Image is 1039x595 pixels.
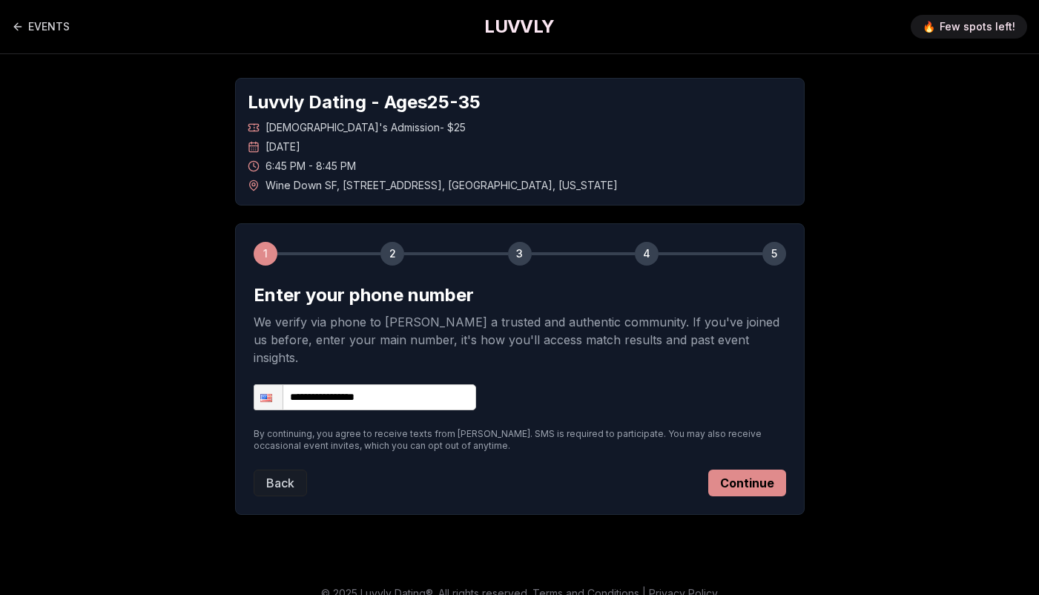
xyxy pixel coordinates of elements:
[635,242,659,266] div: 4
[380,242,404,266] div: 2
[254,428,786,452] p: By continuing, you agree to receive texts from [PERSON_NAME]. SMS is required to participate. You...
[254,283,786,307] h2: Enter your phone number
[254,385,283,410] div: United States: + 1
[265,178,618,193] span: Wine Down SF , [STREET_ADDRESS] , [GEOGRAPHIC_DATA] , [US_STATE]
[254,470,307,496] button: Back
[254,313,786,366] p: We verify via phone to [PERSON_NAME] a trusted and authentic community. If you've joined us befor...
[708,470,786,496] button: Continue
[254,242,277,266] div: 1
[923,19,935,34] span: 🔥
[762,242,786,266] div: 5
[508,242,532,266] div: 3
[265,120,466,135] span: [DEMOGRAPHIC_DATA]'s Admission - $25
[248,91,792,114] h1: Luvvly Dating - Ages 25 - 35
[12,12,70,42] a: Back to events
[940,19,1015,34] span: Few spots left!
[265,159,356,174] span: 6:45 PM - 8:45 PM
[484,15,554,39] a: LUVVLY
[265,139,300,154] span: [DATE]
